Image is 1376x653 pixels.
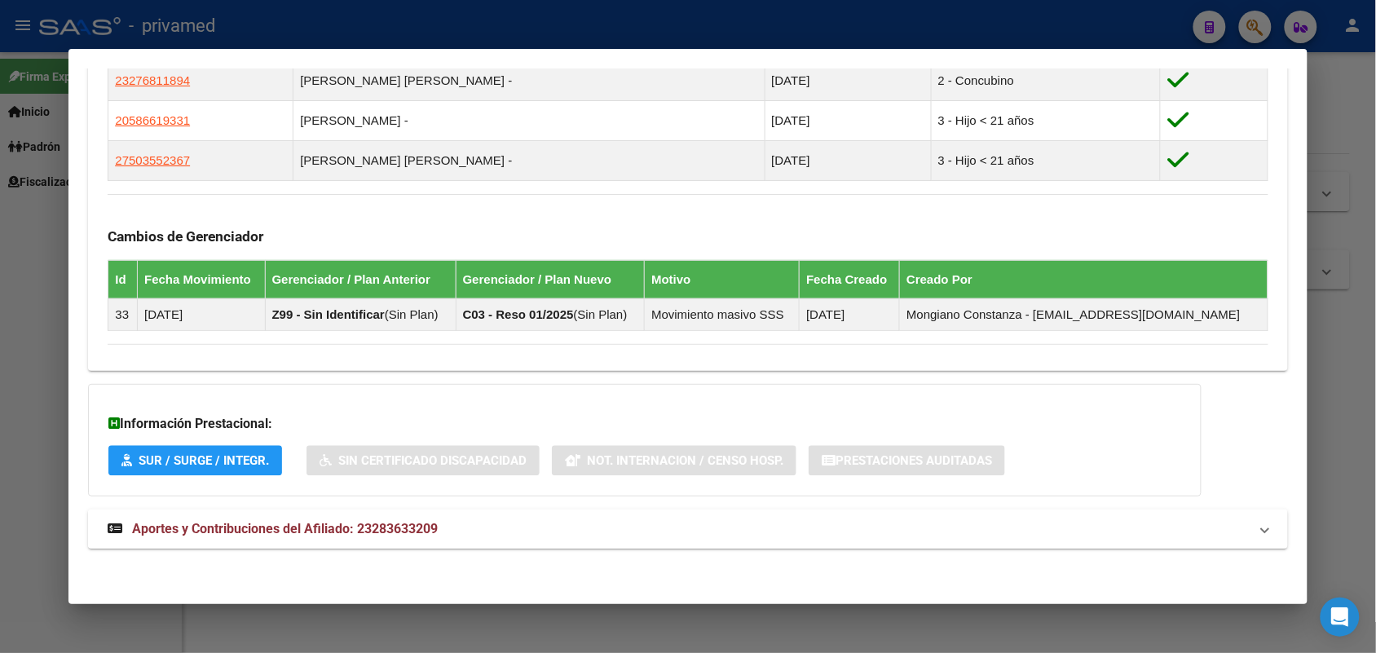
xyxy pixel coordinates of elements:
span: 20586619331 [115,113,190,127]
th: Id [108,260,138,298]
strong: Z99 - Sin Identificar [272,307,385,321]
td: [DATE] [765,101,931,141]
td: [PERSON_NAME] [PERSON_NAME] - [293,141,765,181]
span: Sin Certificado Discapacidad [338,454,527,469]
td: [DATE] [800,298,900,330]
td: [DATE] [765,61,931,101]
td: 33 [108,298,138,330]
td: 3 - Hijo < 21 años [931,101,1161,141]
td: Movimiento masivo SSS [645,298,800,330]
span: Sin Plan [578,307,624,321]
th: Gerenciador / Plan Anterior [265,260,456,298]
td: ( ) [265,298,456,330]
span: Aportes y Contribuciones del Afiliado: 23283633209 [132,521,438,536]
span: 27503552367 [115,153,190,167]
td: [DATE] [765,141,931,181]
td: [PERSON_NAME] [PERSON_NAME] - [293,61,765,101]
span: 23276811894 [115,73,190,87]
td: ( ) [456,298,645,330]
th: Motivo [645,260,800,298]
h3: Cambios de Gerenciador [108,227,1268,245]
th: Gerenciador / Plan Nuevo [456,260,645,298]
button: Sin Certificado Discapacidad [307,446,540,476]
td: [DATE] [138,298,265,330]
button: Not. Internacion / Censo Hosp. [552,446,796,476]
h3: Información Prestacional: [108,414,1181,434]
span: Prestaciones Auditadas [836,454,992,469]
td: [PERSON_NAME] - [293,101,765,141]
th: Fecha Movimiento [138,260,265,298]
span: SUR / SURGE / INTEGR. [139,454,269,469]
mat-expansion-panel-header: Aportes y Contribuciones del Afiliado: 23283633209 [88,510,1287,549]
button: Prestaciones Auditadas [809,446,1005,476]
button: SUR / SURGE / INTEGR. [108,446,282,476]
td: Mongiano Constanza - [EMAIL_ADDRESS][DOMAIN_NAME] [900,298,1268,330]
span: Sin Plan [389,307,434,321]
td: 2 - Concubino [931,61,1161,101]
th: Creado Por [900,260,1268,298]
td: 3 - Hijo < 21 años [931,141,1161,181]
span: Not. Internacion / Censo Hosp. [587,454,783,469]
strong: C03 - Reso 01/2025 [463,307,574,321]
th: Fecha Creado [800,260,900,298]
div: Open Intercom Messenger [1321,598,1360,637]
